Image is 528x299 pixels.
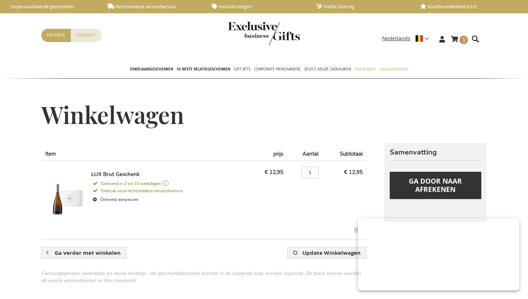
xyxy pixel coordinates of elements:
[177,65,230,73] span: 50 beste relatiegeschenken
[234,65,250,73] span: Gift Sets
[304,65,351,73] span: Select Keuze Cadeaubon
[287,247,366,259] button: Update Winkelwagen
[91,171,140,178] a: LUX Brut Geschenk
[91,187,182,194] a: Gebruik onze rechtstreekse verzendservice
[420,4,513,10] a: Klanttevredenheid 4,6/5
[380,65,408,73] span: Gelegenheden
[55,249,121,257] span: Ga verder met winkelen
[228,22,264,45] a: store logo
[44,171,91,230] a: LUX Brut Geschenk
[409,176,462,194] span: Ga door naar afrekenen
[44,171,84,228] img: LUX Brut Geschenk
[382,34,434,43] div: Nederlands
[355,65,376,73] span: Per Budget
[302,249,361,257] span: Update Winkelwagen
[344,169,363,176] span: € 12,95
[462,36,466,43] span: 1
[390,172,481,199] button: Ga door naar afrekenen
[228,22,300,45] img: Exclusive Business gifts logo
[45,150,56,157] span: Item
[91,188,182,194] span: Gebruik onze rechtstreekse verzendservice
[130,65,173,73] span: Eindejaarsgeschenken
[390,148,481,156] strong: Samenvatting
[302,150,319,157] span: Aantal
[41,29,71,42] a: Offerte
[41,99,184,130] span: Winkelwagen
[212,4,305,10] a: Volumkortingen
[340,150,363,157] span: Subtotaal
[41,247,126,259] a: Ga verder met winkelen
[265,169,283,176] span: € 12,95
[71,29,102,42] a: Contact
[4,4,96,10] a: Gepersonaliseerde geschenken
[273,150,283,157] span: prijs
[108,4,200,10] a: Rechtstreekse verzendservice
[91,194,246,205] a: Ontwerp aanpassen
[91,180,246,187] a: Geleverd in 2 tot 10 werkdagen
[382,34,410,43] span: Nederlands
[254,65,301,73] span: Corporate Merchandise
[316,4,409,10] a: Snelle levering
[451,34,468,46] a: 1
[41,270,366,284] div: Factuurgegevens, leveradres en zowel kortings- als geschenkboncodes kunnen in de volgende stap wo...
